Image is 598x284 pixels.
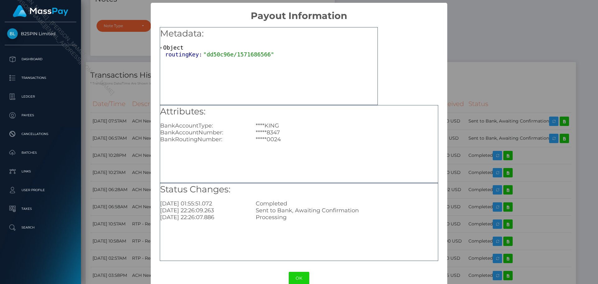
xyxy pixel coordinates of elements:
[7,92,74,101] p: Ledger
[251,207,442,214] div: Sent to Bank, Awaiting Confirmation
[155,122,251,129] div: BankAccountType:
[165,51,203,58] span: routingKey:
[155,136,251,143] div: BankRoutingNumber:
[7,148,74,157] p: Batches
[160,27,377,40] h5: Metadata:
[13,5,68,17] img: MassPay Logo
[155,214,251,221] div: [DATE] 22:26:07.886
[7,111,74,120] p: Payees
[7,167,74,176] p: Links
[151,3,447,22] h2: Payout Information
[203,51,274,58] span: "dd50c96e/1571686566"
[160,105,438,118] h5: Attributes:
[251,214,442,221] div: Processing
[7,223,74,232] p: Search
[7,129,74,139] p: Cancellations
[7,55,74,64] p: Dashboard
[5,31,76,36] span: B2SPIN Limited
[160,183,438,196] h5: Status Changes:
[7,73,74,83] p: Transactions
[251,200,442,207] div: Completed
[7,185,74,195] p: User Profile
[7,204,74,214] p: Taxes
[155,200,251,207] div: [DATE] 01:55:51.072
[163,44,183,51] span: Object
[155,129,251,136] div: BankAccountNumber:
[155,207,251,214] div: [DATE] 22:26:09.263
[7,28,18,39] img: B2SPIN Limited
